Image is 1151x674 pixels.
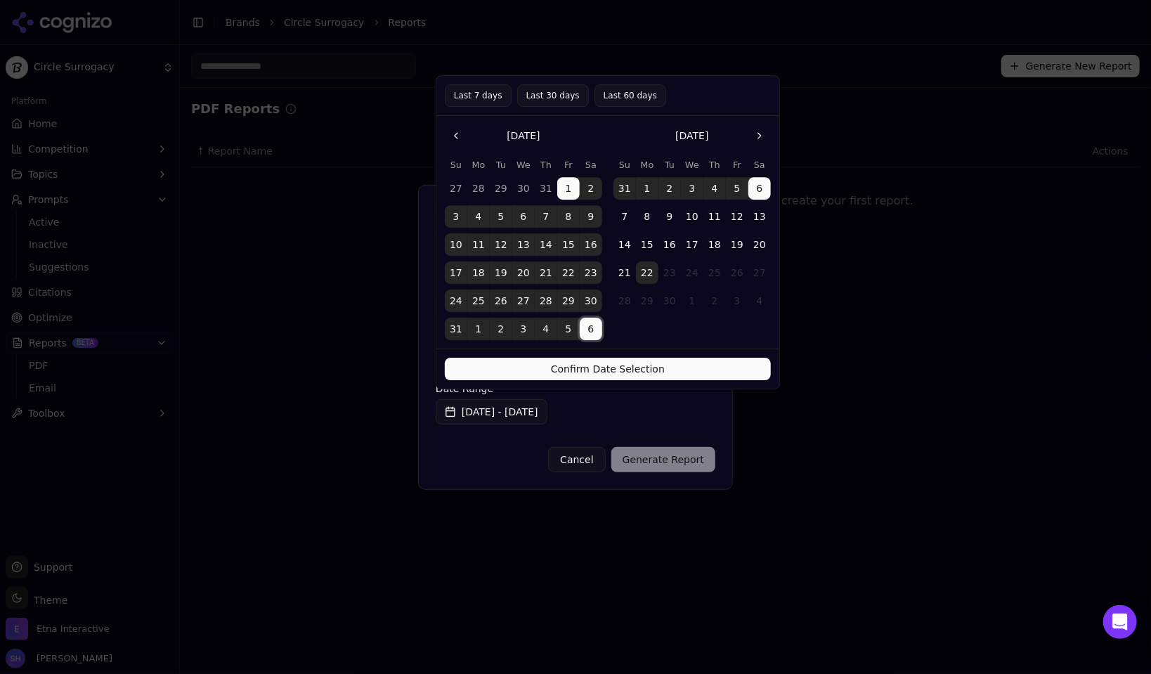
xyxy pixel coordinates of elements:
[445,318,467,340] button: Sunday, August 31st, 2025, selected
[467,318,490,340] button: Monday, September 1st, 2025, selected
[703,205,726,228] button: Thursday, September 11th, 2025
[557,177,580,200] button: Friday, August 1st, 2025, selected
[613,177,636,200] button: Sunday, August 31st, 2025, selected
[681,233,703,256] button: Wednesday, September 17th, 2025
[658,205,681,228] button: Tuesday, September 9th, 2025
[594,84,666,107] button: Last 60 days
[517,84,589,107] button: Last 30 days
[580,318,602,340] button: Saturday, September 6th, 2025, selected
[445,158,467,171] th: Sunday
[467,261,490,284] button: Monday, August 18th, 2025, selected
[613,158,636,171] th: Sunday
[580,290,602,312] button: Saturday, August 30th, 2025, selected
[557,290,580,312] button: Friday, August 29th, 2025, selected
[636,205,658,228] button: Monday, September 8th, 2025
[748,124,771,147] button: Go to the Next Month
[613,261,636,284] button: Sunday, September 21st, 2025
[636,158,658,171] th: Monday
[436,384,715,394] label: Date Range
[726,205,748,228] button: Friday, September 12th, 2025
[445,290,467,312] button: Sunday, August 24th, 2025, selected
[613,233,636,256] button: Sunday, September 14th, 2025
[445,84,512,107] button: Last 7 days
[512,205,535,228] button: Wednesday, August 6th, 2025, selected
[535,233,557,256] button: Thursday, August 14th, 2025, selected
[512,318,535,340] button: Wednesday, September 3rd, 2025, selected
[557,158,580,171] th: Friday
[467,290,490,312] button: Monday, August 25th, 2025, selected
[535,290,557,312] button: Thursday, August 28th, 2025, selected
[467,233,490,256] button: Monday, August 11th, 2025, selected
[490,290,512,312] button: Tuesday, August 26th, 2025, selected
[703,177,726,200] button: Thursday, September 4th, 2025, selected
[658,158,681,171] th: Tuesday
[512,233,535,256] button: Wednesday, August 13th, 2025, selected
[512,158,535,171] th: Wednesday
[636,233,658,256] button: Monday, September 15th, 2025
[535,177,557,200] button: Thursday, July 31st, 2025
[580,205,602,228] button: Saturday, August 9th, 2025, selected
[490,233,512,256] button: Tuesday, August 12th, 2025, selected
[535,205,557,228] button: Thursday, August 7th, 2025, selected
[557,205,580,228] button: Friday, August 8th, 2025, selected
[726,158,748,171] th: Friday
[490,261,512,284] button: Tuesday, August 19th, 2025, selected
[681,158,703,171] th: Wednesday
[445,233,467,256] button: Sunday, August 10th, 2025, selected
[535,318,557,340] button: Thursday, September 4th, 2025, selected
[512,290,535,312] button: Wednesday, August 27th, 2025, selected
[490,205,512,228] button: Tuesday, August 5th, 2025, selected
[535,261,557,284] button: Thursday, August 21st, 2025, selected
[436,399,547,425] button: [DATE] - [DATE]
[548,447,605,472] button: Cancel
[613,158,771,312] table: September 2025
[636,177,658,200] button: Monday, September 1st, 2025, selected
[726,233,748,256] button: Friday, September 19th, 2025
[580,261,602,284] button: Saturday, August 23rd, 2025, selected
[748,205,771,228] button: Saturday, September 13th, 2025
[580,233,602,256] button: Saturday, August 16th, 2025, selected
[748,158,771,171] th: Saturday
[658,233,681,256] button: Tuesday, September 16th, 2025
[557,261,580,284] button: Friday, August 22nd, 2025, selected
[445,358,771,380] button: Confirm Date Selection
[467,158,490,171] th: Monday
[636,261,658,284] button: Today, Monday, September 22nd, 2025
[703,233,726,256] button: Thursday, September 18th, 2025
[445,124,467,147] button: Go to the Previous Month
[535,158,557,171] th: Thursday
[490,318,512,340] button: Tuesday, September 2nd, 2025, selected
[580,158,602,171] th: Saturday
[512,177,535,200] button: Wednesday, July 30th, 2025
[445,205,467,228] button: Sunday, August 3rd, 2025, selected
[467,205,490,228] button: Monday, August 4th, 2025, selected
[445,261,467,284] button: Sunday, August 17th, 2025, selected
[681,177,703,200] button: Wednesday, September 3rd, 2025, selected
[467,177,490,200] button: Monday, July 28th, 2025
[748,177,771,200] button: Saturday, September 6th, 2025, selected
[748,233,771,256] button: Saturday, September 20th, 2025
[445,177,467,200] button: Sunday, July 27th, 2025
[703,158,726,171] th: Thursday
[557,318,580,340] button: Friday, September 5th, 2025, selected
[726,177,748,200] button: Friday, September 5th, 2025, selected
[681,205,703,228] button: Wednesday, September 10th, 2025
[658,177,681,200] button: Tuesday, September 2nd, 2025, selected
[557,233,580,256] button: Friday, August 15th, 2025, selected
[613,205,636,228] button: Sunday, September 7th, 2025
[490,158,512,171] th: Tuesday
[512,261,535,284] button: Wednesday, August 20th, 2025, selected
[580,177,602,200] button: Saturday, August 2nd, 2025, selected
[445,158,602,340] table: August 2025
[490,177,512,200] button: Tuesday, July 29th, 2025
